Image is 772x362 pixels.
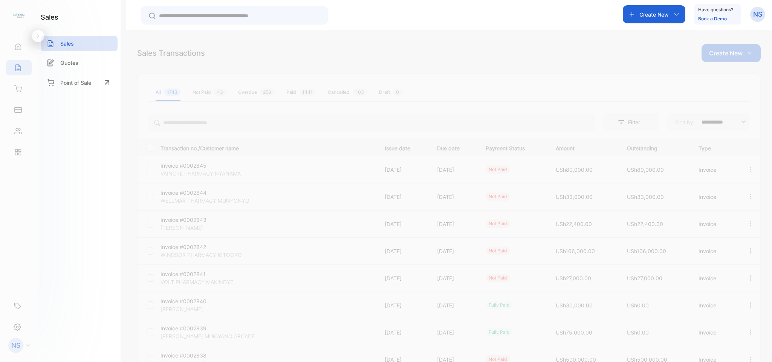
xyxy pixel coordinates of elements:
[627,166,664,173] span: USh80,000.00
[379,89,402,96] div: Draft
[164,89,180,96] span: 1743
[556,329,592,336] span: USh75,000.00
[161,324,232,332] p: Invoice #0002839
[698,16,727,21] a: Book a Demo
[161,305,232,313] p: [PERSON_NAME]
[699,166,731,174] p: Invoice
[161,243,232,251] p: Invoice #0002842
[385,143,422,152] p: Issue date
[486,274,510,282] div: not paid
[193,89,226,96] div: Not Paid
[385,247,422,255] p: [DATE]
[698,6,733,14] p: Have questions?
[328,89,367,96] div: Cancelled
[161,332,255,340] p: [PERSON_NAME] MUKWANO ARCADE
[161,251,242,259] p: WINDSOR PHARMACY KITOORO
[393,89,402,96] span: 0
[627,302,649,309] span: USh0.00
[385,328,422,336] p: [DATE]
[486,143,540,152] p: Payment Status
[13,10,24,21] img: logo
[486,220,510,228] div: not paid
[299,89,316,96] span: 1441
[486,301,513,309] div: fully paid
[161,189,232,197] p: Invoice #0002844
[385,301,422,309] p: [DATE]
[161,224,232,232] p: [PERSON_NAME]
[437,274,470,282] p: [DATE]
[627,143,683,152] p: Outstanding
[161,270,232,278] p: Invoice #0002841
[627,194,664,200] span: USh33,000.00
[556,143,611,152] p: Amount
[667,113,750,131] button: Sort by
[60,79,91,87] p: Point of Sale
[675,118,693,126] p: Sort by
[41,74,118,91] a: Point of Sale
[385,274,422,282] p: [DATE]
[437,301,470,309] p: [DATE]
[627,248,666,254] span: USh106,000.00
[556,275,591,281] span: USh27,000.00
[161,162,232,170] p: Invoice #0002845
[437,328,470,336] p: [DATE]
[161,197,249,205] p: WELLMAX PHARMACY MUNYONYO
[385,166,422,174] p: [DATE]
[60,59,78,67] p: Quotes
[41,12,58,22] h1: sales
[699,143,731,152] p: Type
[556,194,593,200] span: USh33,000.00
[161,297,232,305] p: Invoice #0002840
[699,301,731,309] p: Invoice
[137,47,205,59] div: Sales Transactions
[709,49,743,58] p: Create New
[753,9,762,19] p: NS
[385,220,422,228] p: [DATE]
[556,302,593,309] span: USh30,000.00
[486,165,510,174] div: not paid
[286,89,316,96] div: Paid
[639,11,669,18] p: Create New
[556,166,593,173] span: USh80,000.00
[437,220,470,228] p: [DATE]
[238,89,274,96] div: Overdue
[260,89,274,96] span: 258
[699,274,731,282] p: Invoice
[486,328,513,336] div: fully paid
[556,248,595,254] span: USh106,000.00
[702,44,761,62] button: Create New
[385,193,422,201] p: [DATE]
[156,89,180,96] div: All
[41,36,118,51] a: Sales
[41,55,118,70] a: Quotes
[699,193,731,201] p: Invoice
[437,247,470,255] p: [DATE]
[627,329,649,336] span: USh0.00
[627,275,662,281] span: USh27,000.00
[353,89,367,96] span: 103
[161,216,232,224] p: Invoice #0002843
[161,143,375,152] p: Transaction no./Customer name
[556,221,592,227] span: USh22,400.00
[750,5,765,23] button: NS
[437,143,470,152] p: Due date
[623,5,685,23] button: Create New
[486,247,510,255] div: not paid
[699,328,731,336] p: Invoice
[699,220,731,228] p: Invoice
[486,192,510,201] div: not paid
[437,193,470,201] p: [DATE]
[214,89,226,96] span: 43
[60,40,74,47] p: Sales
[11,341,20,350] p: NS
[437,166,470,174] p: [DATE]
[161,170,241,177] p: VAINCRE PHARMACY NYANAMA
[699,247,731,255] p: Invoice
[161,278,233,286] p: VOLT PHARMACY MAKINDYE
[161,351,232,359] p: Invoice #0002838
[627,221,663,227] span: USh22,400.00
